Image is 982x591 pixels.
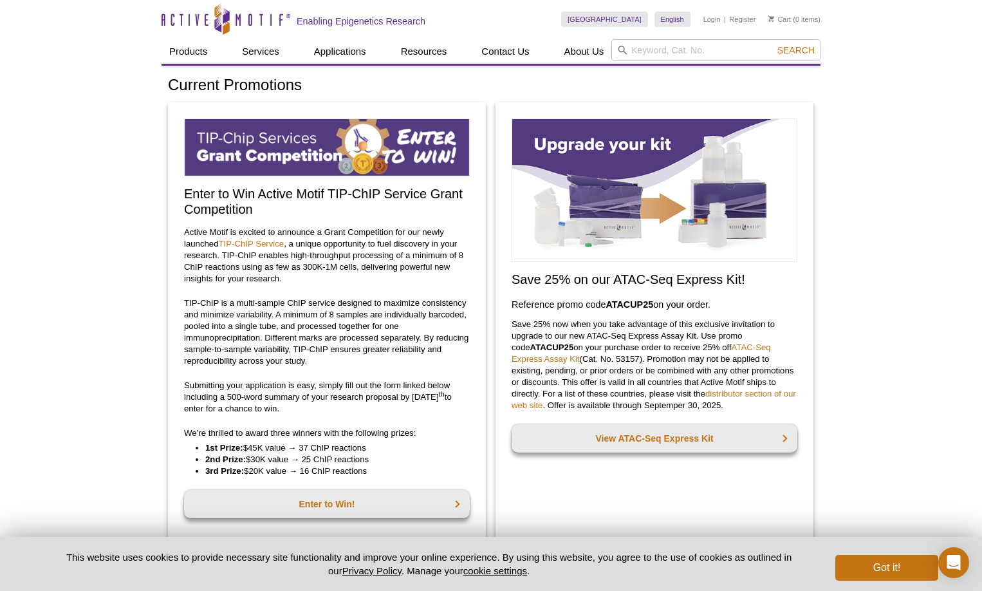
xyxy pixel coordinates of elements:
sup: th [439,389,445,397]
a: Cart [768,15,791,24]
button: Search [774,44,819,56]
li: $45K value → 37 ChIP reactions [205,442,457,454]
a: Enter to Win! [184,490,470,518]
h2: Save 25% on our ATAC-Seq Express Kit! [512,272,797,287]
p: Active Motif is excited to announce a Grant Competition for our newly launched , a unique opportu... [184,227,470,285]
a: About Us [557,39,612,64]
img: Your Cart [768,15,774,22]
a: Services [234,39,287,64]
button: cookie settings [463,565,527,576]
span: Search [777,45,815,55]
input: Keyword, Cat. No. [611,39,820,61]
a: Privacy Policy [342,565,402,576]
p: This website uses cookies to provide necessary site functionality and improve your online experie... [44,550,814,577]
strong: 2nd Prize: [205,455,246,464]
li: $30K value → 25 ChIP reactions [205,454,457,465]
h1: Current Promotions [168,77,814,95]
strong: ATACUP25 [606,299,653,310]
p: TIP-ChIP is a multi-sample ChIP service designed to maximize consistency and minimize variability... [184,297,470,367]
li: | [724,12,726,27]
p: Submitting your application is easy, simply fill out the form linked below including a 500-word s... [184,380,470,415]
p: We’re thrilled to award three winners with the following prizes: [184,427,470,439]
h3: Reference promo code on your order. [512,297,797,312]
strong: 1st Prize: [205,443,243,453]
div: Open Intercom Messenger [938,547,969,578]
a: English [654,12,690,27]
strong: 3rd Prize: [205,466,244,476]
a: distributor section of our web site [512,389,796,410]
h2: Enter to Win Active Motif TIP-ChIP Service Grant Competition [184,186,470,217]
a: View ATAC-Seq Express Kit [512,424,797,453]
li: (0 items) [768,12,820,27]
img: TIP-ChIP Service Grant Competition [184,118,470,176]
a: Register [729,15,755,24]
a: Login [703,15,721,24]
strong: ATACUP25 [530,342,574,352]
a: [GEOGRAPHIC_DATA] [561,12,648,27]
p: Save 25% now when you take advantage of this exclusive invitation to upgrade to our new ATAC-Seq ... [512,319,797,411]
a: Applications [306,39,374,64]
a: Resources [393,39,455,64]
a: Contact Us [474,39,537,64]
a: TIP-ChIP Service [219,239,284,249]
li: $20K value → 16 ChIP reactions [205,465,457,477]
button: Got it! [835,555,938,581]
h2: Enabling Epigenetics Research [297,15,425,27]
img: Save on ATAC-Seq Express Assay Kit [512,118,797,262]
a: Products [162,39,215,64]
